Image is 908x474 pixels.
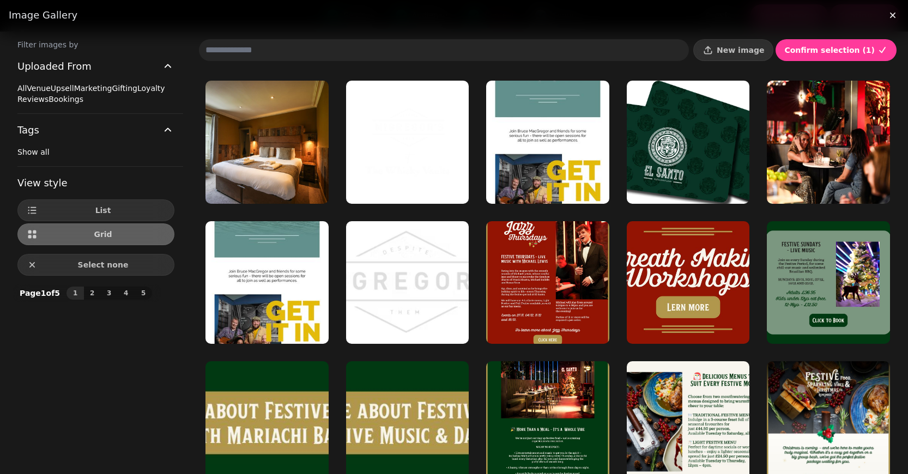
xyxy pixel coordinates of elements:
span: Grid [41,230,165,238]
span: List [41,206,165,214]
span: Reviews [17,95,49,104]
span: 5 [139,290,148,296]
span: Bookings [49,95,83,104]
h3: Image gallery [9,9,899,22]
button: List [17,199,174,221]
span: 1 [71,290,80,296]
span: 4 [122,290,130,296]
span: New image [717,46,764,54]
span: Show all [17,148,50,156]
button: Confirm selection (1) [776,39,897,61]
span: Select none [41,261,165,269]
img: Whisky_Vaults_Event_August_2025-03.png [486,81,609,204]
button: Grid [17,223,174,245]
label: Filter images by [9,39,183,50]
button: 5 [135,287,152,300]
img: El_Santo_Newsletter_Christmas_2025_V5-03.png [767,221,890,344]
button: 2 [83,287,101,300]
button: Uploaded From [17,50,174,83]
span: Confirm selection ( 1 ) [784,46,875,54]
div: Uploaded From [17,83,174,113]
h3: View style [17,175,174,191]
img: Macgregors white logo.avif [346,221,469,344]
span: 3 [105,290,113,296]
img: ES-GIFCARD-1.webp [627,81,750,204]
button: 4 [117,287,135,300]
button: 3 [100,287,118,300]
button: New image [693,39,773,61]
img: El_Santo_Newsletter_Christmas_2025_V5-04.png [486,221,609,344]
span: Upsell [51,84,74,93]
button: 1 [66,287,84,300]
img: Whisky_Vaults_Event_August_2025-03.png [205,221,329,344]
span: 2 [88,290,96,296]
p: Page 1 of 5 [15,288,64,299]
div: Tags [17,147,174,166]
span: Marketing [74,84,112,93]
img: DSC05934.jpg [767,81,890,204]
button: Select none [17,254,174,276]
span: All [17,84,27,93]
span: Venue [27,84,50,93]
span: Loyalty [137,84,165,93]
span: Gifting [112,84,137,93]
button: Tags [17,114,174,147]
img: DSC00415.JPG [205,81,329,204]
nav: Pagination [66,287,152,300]
img: El_Santo_Newsletter_Christmas_2025_V5-05.png [627,221,750,344]
img: Whisky_Vaults_MG_August_2025_White-01.png [346,81,469,204]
